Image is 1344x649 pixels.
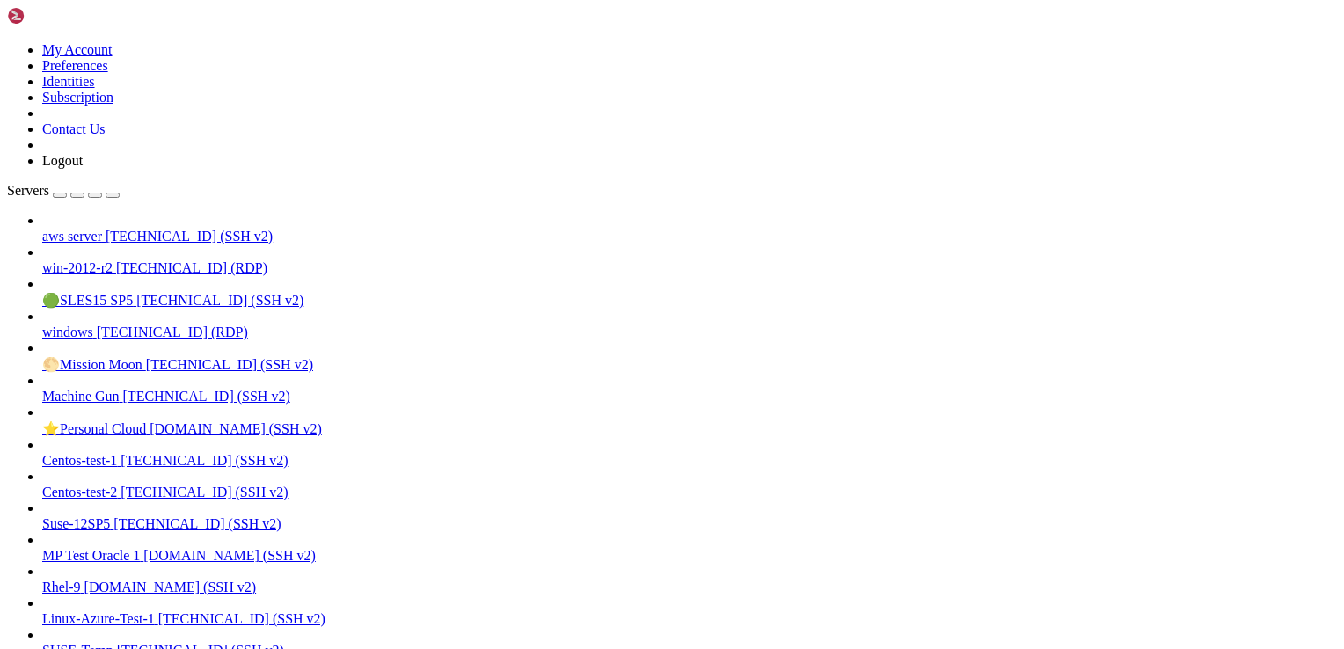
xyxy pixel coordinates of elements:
[7,7,1114,22] x-row: Connection timed out
[150,421,322,436] span: [DOMAIN_NAME] (SSH v2)
[42,564,1337,595] li: Rhel-9 [DOMAIN_NAME] (SSH v2)
[84,580,257,594] span: [DOMAIN_NAME] (SSH v2)
[42,324,1337,340] a: windows [TECHNICAL_ID] (RDP)
[121,453,288,468] span: [TECHNICAL_ID] (SSH v2)
[42,356,1337,373] a: 🌕Mission Moon [TECHNICAL_ID] (SSH v2)
[42,121,106,136] a: Contact Us
[116,260,267,275] span: [TECHNICAL_ID] (RDP)
[113,516,281,531] span: [TECHNICAL_ID] (SSH v2)
[42,437,1337,469] li: Centos-test-1 [TECHNICAL_ID] (SSH v2)
[42,58,108,73] a: Preferences
[42,244,1337,276] li: win-2012-r2 [TECHNICAL_ID] (RDP)
[7,7,108,25] img: Shellngn
[42,469,1337,500] li: Centos-test-2 [TECHNICAL_ID] (SSH v2)
[42,340,1337,373] li: 🌕Mission Moon [TECHNICAL_ID] (SSH v2)
[121,485,288,500] span: [TECHNICAL_ID] (SSH v2)
[42,485,1337,500] a: Centos-test-2 [TECHNICAL_ID] (SSH v2)
[42,595,1337,627] li: Linux-Azure-Test-1 [TECHNICAL_ID] (SSH v2)
[42,90,113,105] a: Subscription
[42,453,1337,469] a: Centos-test-1 [TECHNICAL_ID] (SSH v2)
[42,373,1337,405] li: Machine Gun [TECHNICAL_ID] (SSH v2)
[42,532,1337,564] li: MP Test Oracle 1 [DOMAIN_NAME] (SSH v2)
[42,153,83,168] a: Logout
[42,292,1337,309] a: 🟢SLES15 SP5 [TECHNICAL_ID] (SSH v2)
[97,324,248,339] span: [TECHNICAL_ID] (RDP)
[42,405,1337,437] li: ⭐Personal Cloud [DOMAIN_NAME] (SSH v2)
[42,357,142,372] span: 🌕Mission Moon
[42,485,117,500] span: Centos-test-2
[42,74,95,89] a: Identities
[7,183,120,198] a: Servers
[123,389,290,404] span: [TECHNICAL_ID] (SSH v2)
[42,42,113,57] a: My Account
[42,453,117,468] span: Centos-test-1
[158,611,325,626] span: [TECHNICAL_ID] (SSH v2)
[7,22,14,37] div: (0, 1)
[42,548,140,563] span: MP Test Oracle 1
[42,229,1337,244] a: aws server [TECHNICAL_ID] (SSH v2)
[42,420,1337,437] a: ⭐Personal Cloud [DOMAIN_NAME] (SSH v2)
[42,260,113,275] span: win-2012-r2
[136,293,303,308] span: [TECHNICAL_ID] (SSH v2)
[42,421,146,436] span: ⭐Personal Cloud
[42,229,102,244] span: aws server
[42,389,120,404] span: Machine Gun
[42,500,1337,532] li: Suse-12SP5 [TECHNICAL_ID] (SSH v2)
[146,357,313,372] span: [TECHNICAL_ID] (SSH v2)
[42,516,110,531] span: Suse-12SP5
[42,324,93,339] span: windows
[42,309,1337,340] li: windows [TECHNICAL_ID] (RDP)
[42,260,1337,276] a: win-2012-r2 [TECHNICAL_ID] (RDP)
[42,611,1337,627] a: Linux-Azure-Test-1 [TECHNICAL_ID] (SSH v2)
[42,548,1337,564] a: MP Test Oracle 1 [DOMAIN_NAME] (SSH v2)
[42,580,81,594] span: Rhel-9
[42,213,1337,244] li: aws server [TECHNICAL_ID] (SSH v2)
[42,611,155,626] span: Linux-Azure-Test-1
[42,389,1337,405] a: Machine Gun [TECHNICAL_ID] (SSH v2)
[143,548,316,563] span: [DOMAIN_NAME] (SSH v2)
[42,276,1337,309] li: 🟢SLES15 SP5 [TECHNICAL_ID] (SSH v2)
[42,516,1337,532] a: Suse-12SP5 [TECHNICAL_ID] (SSH v2)
[7,183,49,198] span: Servers
[106,229,273,244] span: [TECHNICAL_ID] (SSH v2)
[42,580,1337,595] a: Rhel-9 [DOMAIN_NAME] (SSH v2)
[42,293,133,308] span: 🟢SLES15 SP5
